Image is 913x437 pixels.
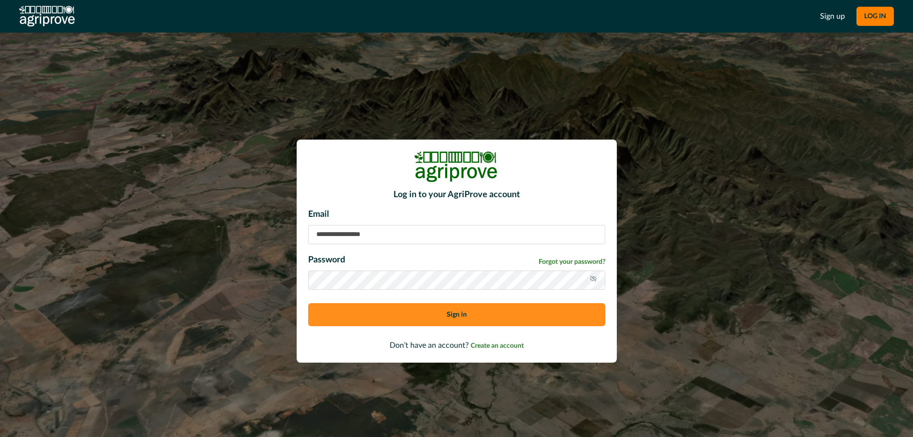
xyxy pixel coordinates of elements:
a: Forgot your password? [539,257,605,267]
img: Logo Image [414,151,500,182]
img: AgriProve logo [19,6,75,27]
span: Create an account [471,343,524,349]
p: Email [308,208,605,221]
button: Sign in [308,303,605,326]
button: LOG IN [856,7,894,26]
a: Create an account [471,342,524,349]
h2: Log in to your AgriProve account [308,190,605,201]
p: Password [308,254,345,267]
p: Don’t have an account? [308,340,605,351]
a: Sign up [820,11,845,22]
